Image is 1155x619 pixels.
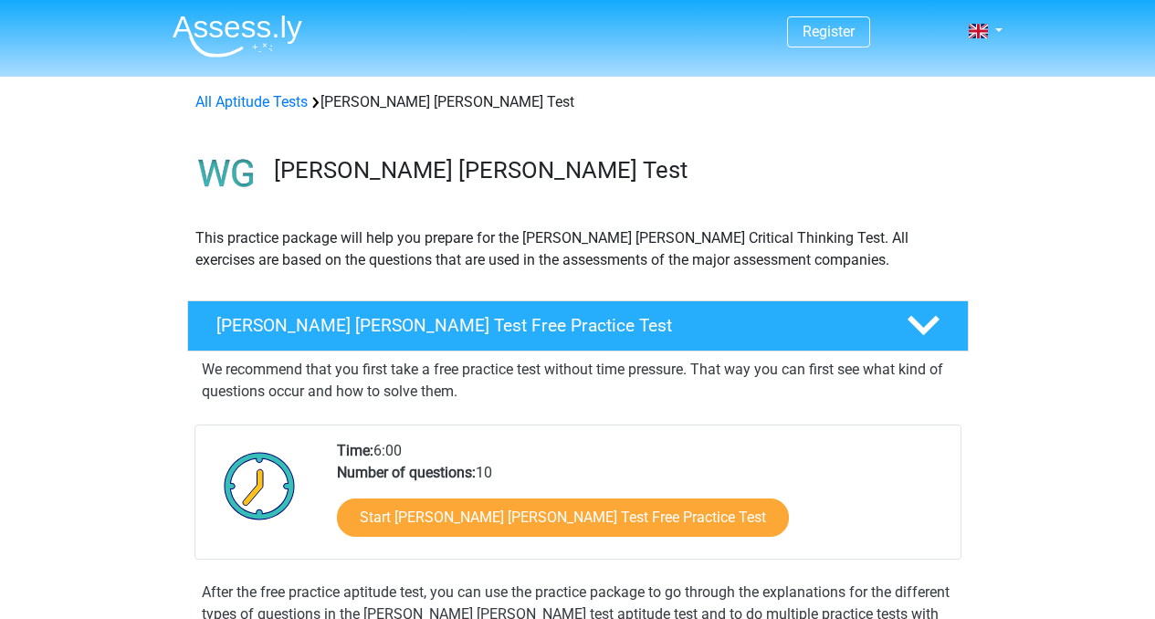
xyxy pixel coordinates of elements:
img: Clock [214,440,306,531]
p: We recommend that you first take a free practice test without time pressure. That way you can fir... [202,359,954,403]
a: [PERSON_NAME] [PERSON_NAME] Test Free Practice Test [180,300,976,351]
h4: [PERSON_NAME] [PERSON_NAME] Test Free Practice Test [216,315,877,336]
div: [PERSON_NAME] [PERSON_NAME] Test [188,91,968,113]
img: watson glaser test [188,135,266,213]
a: Start [PERSON_NAME] [PERSON_NAME] Test Free Practice Test [337,498,789,537]
a: Register [803,23,855,40]
div: 6:00 10 [323,440,960,559]
h3: [PERSON_NAME] [PERSON_NAME] Test [274,156,954,184]
a: All Aptitude Tests [195,93,308,110]
b: Number of questions: [337,464,476,481]
b: Time: [337,442,373,459]
p: This practice package will help you prepare for the [PERSON_NAME] [PERSON_NAME] Critical Thinking... [195,227,961,271]
img: Assessly [173,15,302,58]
